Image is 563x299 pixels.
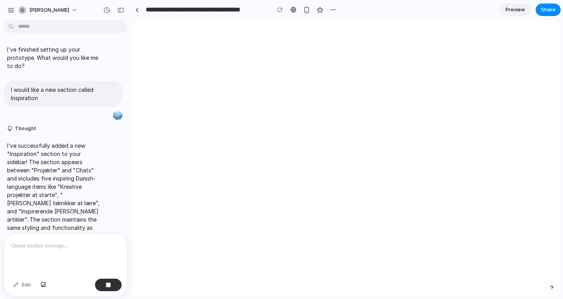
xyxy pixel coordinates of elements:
p: I would like a new section called Inspiration [11,86,115,102]
a: Preview [500,4,531,16]
p: I've successfully added a new "Inspiration" section to your sidebar! The section appears between ... [7,141,102,256]
p: I've finished setting up your prototype. What would you like me to do? [7,45,102,70]
button: Share [536,4,561,16]
button: [PERSON_NAME] [15,4,81,16]
span: Share [541,6,556,14]
span: [PERSON_NAME] [29,6,69,14]
span: Preview [506,6,525,14]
